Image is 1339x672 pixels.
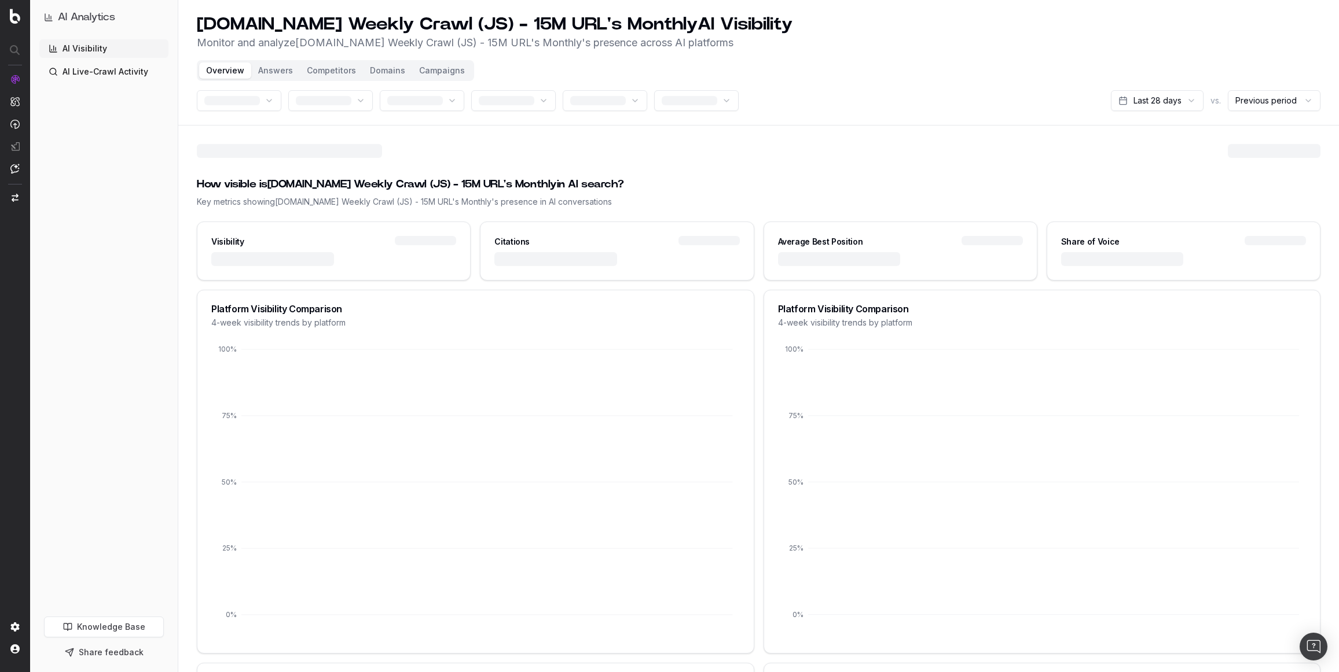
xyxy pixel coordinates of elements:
div: 4-week visibility trends by platform [778,317,1307,328]
img: Analytics [10,75,20,84]
tspan: 100% [784,345,803,353]
tspan: 50% [788,478,803,486]
tspan: 25% [222,544,237,552]
div: Open Intercom Messenger [1300,633,1327,660]
div: How visible is [DOMAIN_NAME] Weekly Crawl (JS) - 15M URL's Monthly in AI search? [197,176,1320,193]
button: Answers [251,62,300,79]
h1: AI Analytics [58,9,115,25]
tspan: 0% [792,610,803,619]
a: AI Visibility [39,39,168,58]
img: My account [10,644,20,653]
div: 4-week visibility trends by platform [211,317,740,328]
div: Share of Voice [1061,236,1120,248]
a: AI Live-Crawl Activity [39,62,168,81]
button: Competitors [300,62,363,79]
button: Share feedback [44,642,164,663]
button: AI Analytics [44,9,164,25]
tspan: 0% [226,610,237,619]
div: Visibility [211,236,244,248]
img: Botify logo [10,9,20,24]
img: Assist [10,164,20,173]
tspan: 75% [222,411,237,420]
div: Average Best Position [778,236,863,248]
img: Switch project [12,194,19,202]
div: Platform Visibility Comparison [778,304,1307,313]
div: Citations [494,236,530,248]
span: vs. [1210,95,1221,106]
tspan: 25% [788,544,803,552]
button: Campaigns [412,62,472,79]
div: Key metrics showing [DOMAIN_NAME] Weekly Crawl (JS) - 15M URL's Monthly 's presence in AI convers... [197,196,1320,208]
img: Activation [10,119,20,129]
img: Intelligence [10,97,20,106]
img: Studio [10,142,20,151]
button: Overview [199,62,251,79]
img: Setting [10,622,20,632]
h1: [DOMAIN_NAME] Weekly Crawl (JS) - 15M URL's Monthly AI Visibility [197,14,793,35]
tspan: 100% [218,345,237,353]
tspan: 50% [222,478,237,486]
tspan: 75% [788,411,803,420]
div: Platform Visibility Comparison [211,304,740,313]
button: Domains [363,62,412,79]
p: Monitor and analyze [DOMAIN_NAME] Weekly Crawl (JS) - 15M URL's Monthly 's presence across AI pla... [197,35,793,51]
a: Knowledge Base [44,616,164,637]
